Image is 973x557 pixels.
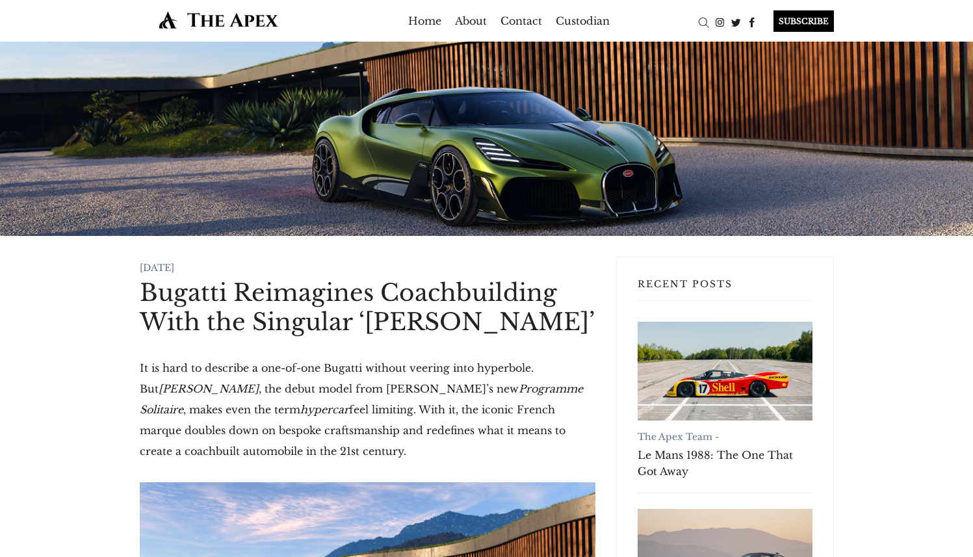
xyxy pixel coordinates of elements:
a: Home [408,10,441,31]
em: Programme Solitaire [140,382,583,416]
time: [DATE] [140,262,174,274]
h3: Recent Posts [638,278,812,301]
em: [PERSON_NAME] [159,382,259,395]
a: Twitter [728,15,744,28]
a: SUBSCRIBE [760,10,834,32]
a: The Apex Team - [638,431,719,443]
a: Instagram [712,15,728,28]
p: It is hard to describe a one-of-one Bugatti without veering into hyperbole. But , the debut model... [140,357,595,461]
a: Search [695,15,712,28]
a: About [455,10,487,31]
a: Le Mans 1988: The One That Got Away [638,322,812,420]
a: Custodian [556,10,610,31]
a: Facebook [744,15,760,28]
a: Contact [500,10,542,31]
img: The Apex by Custodian [140,10,298,29]
div: SUBSCRIBE [773,10,834,32]
a: Le Mans 1988: The One That Got Away [638,447,812,480]
em: hypercar [300,403,349,416]
h1: Bugatti Reimagines Coachbuilding With the Singular ‘[PERSON_NAME]’ [140,278,595,337]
